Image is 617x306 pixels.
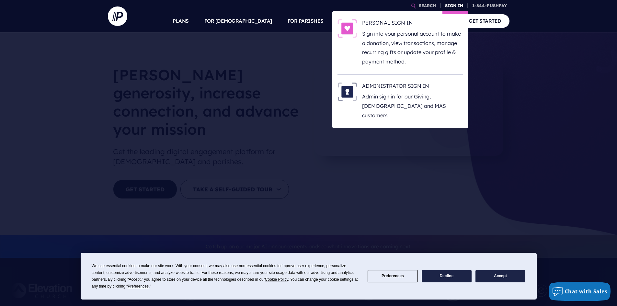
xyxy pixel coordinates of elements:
a: COMPANY [421,10,445,32]
a: FOR PARISHES [288,10,324,32]
h6: ADMINISTRATOR SIGN IN [362,82,463,92]
span: Chat with Sales [565,288,608,295]
h6: PERSONAL SIGN IN [362,19,463,29]
button: Preferences [368,270,417,283]
a: ADMINISTRATOR SIGN IN - Illustration ADMINISTRATOR SIGN IN Admin sign in for our Giving, [DEMOGRA... [337,82,463,120]
img: ADMINISTRATOR SIGN IN - Illustration [337,82,357,101]
div: We use essential cookies to make our site work. With your consent, we may also use non-essential ... [92,263,360,290]
a: SOLUTIONS [339,10,368,32]
button: Decline [422,270,472,283]
a: PLANS [173,10,189,32]
p: Admin sign in for our Giving, [DEMOGRAPHIC_DATA] and MAS customers [362,92,463,120]
a: EXPLORE [383,10,406,32]
span: Cookie Policy [265,277,288,282]
button: Chat with Sales [549,282,611,301]
p: Sign into your personal account to make a donation, view transactions, manage recurring gifts or ... [362,29,463,66]
a: PERSONAL SIGN IN - Illustration PERSONAL SIGN IN Sign into your personal account to make a donati... [337,19,463,66]
div: Cookie Consent Prompt [81,253,537,300]
a: GET STARTED [461,14,509,28]
a: FOR [DEMOGRAPHIC_DATA] [204,10,272,32]
button: Accept [475,270,525,283]
span: Preferences [128,284,149,289]
img: PERSONAL SIGN IN - Illustration [337,19,357,38]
